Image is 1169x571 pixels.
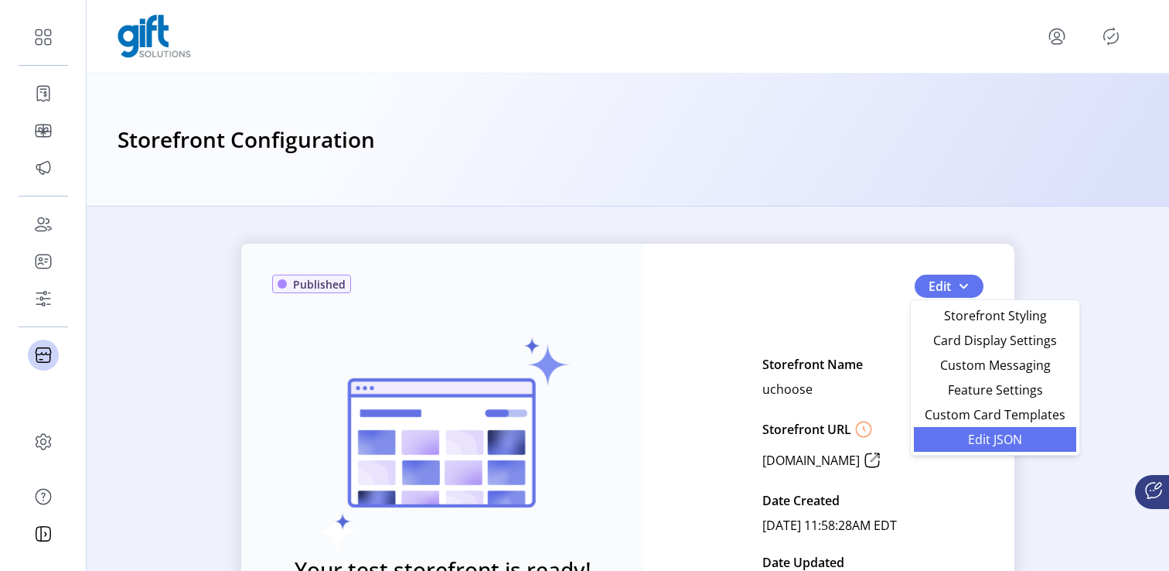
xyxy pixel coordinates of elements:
h3: Storefront Configuration [118,123,375,157]
li: Card Display Settings [914,328,1076,353]
span: Edit [929,277,951,296]
li: Custom Messaging [914,353,1076,378]
p: uchoose [762,377,813,402]
img: logo [118,15,191,58]
button: menu [1045,24,1069,49]
span: Published [293,276,346,292]
button: Publisher Panel [1099,24,1123,49]
span: Feature Settings [923,384,1067,396]
p: Storefront URL [762,420,851,439]
button: Edit [915,275,983,298]
p: Storefront Name [762,352,863,377]
p: [DATE] 11:58:28AM EDT [762,513,897,538]
li: Custom Card Templates [914,402,1076,427]
li: Feature Settings [914,378,1076,402]
span: Custom Messaging [923,359,1067,371]
li: Edit JSON [914,427,1076,452]
span: Custom Card Templates [923,409,1067,421]
p: Date Created [762,488,840,513]
p: [DOMAIN_NAME] [762,451,860,470]
li: Storefront Styling [914,303,1076,328]
span: Storefront Styling [923,309,1067,322]
span: Edit JSON [923,433,1067,446]
span: Card Display Settings [923,334,1067,347]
